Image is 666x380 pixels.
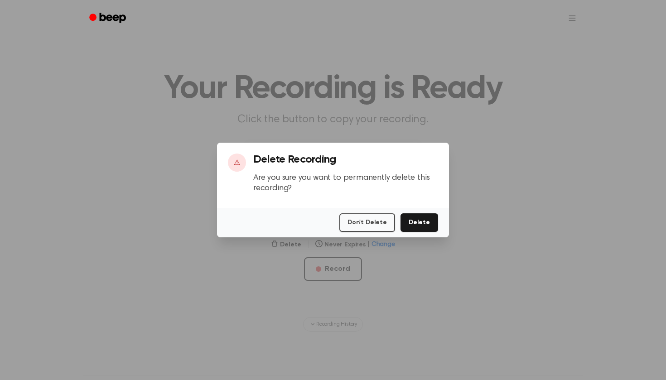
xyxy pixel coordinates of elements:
h3: Delete Recording [253,154,438,166]
div: ⚠ [228,154,246,172]
p: Are you sure you want to permanently delete this recording? [253,173,438,193]
button: Don't Delete [339,213,395,232]
button: Open menu [561,7,583,29]
a: Beep [83,10,134,27]
button: Delete [401,213,438,232]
